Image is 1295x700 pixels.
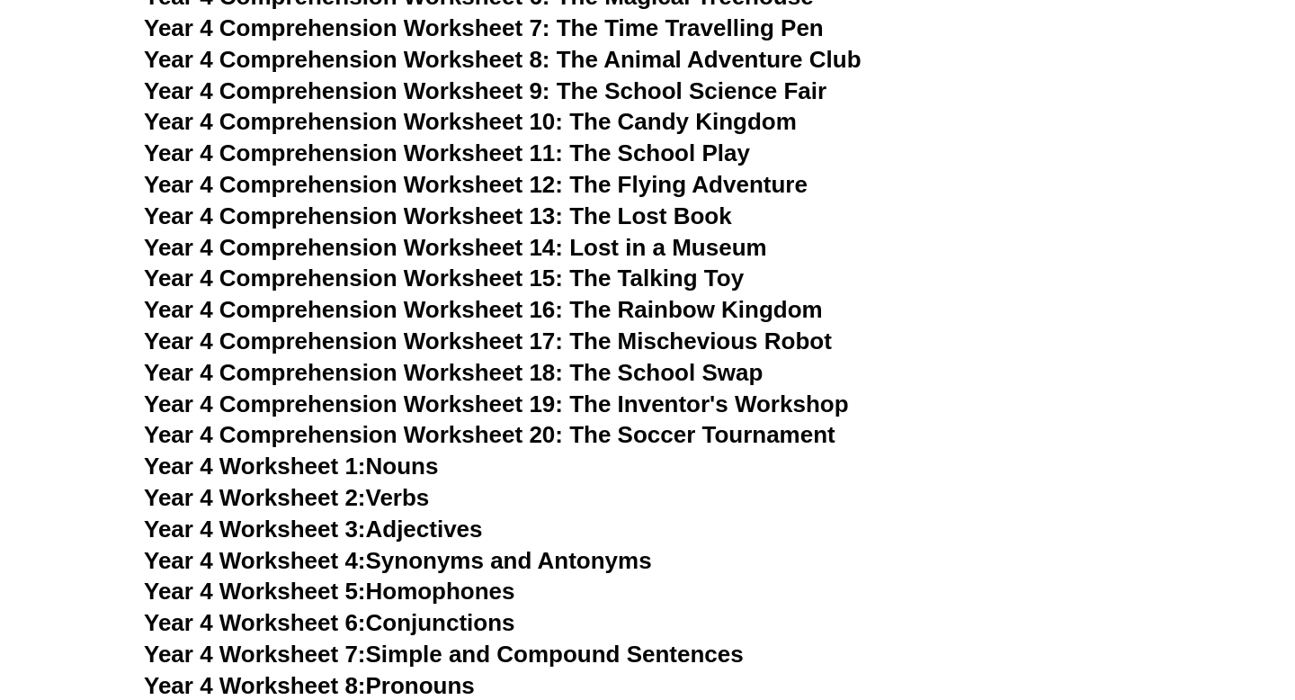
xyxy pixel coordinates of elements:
a: Year 4 Worksheet 6:Conjunctions [144,609,515,636]
a: Year 4 Worksheet 8:Pronouns [144,672,475,699]
a: Year 4 Worksheet 1:Nouns [144,453,438,480]
a: Year 4 Comprehension Worksheet 18: The School Swap [144,359,763,386]
a: Year 4 Comprehension Worksheet 8: The Animal Adventure Club [144,46,862,73]
a: Year 4 Comprehension Worksheet 19: The Inventor's Workshop [144,390,849,417]
a: Year 4 Comprehension Worksheet 11: The School Play [144,139,750,166]
span: Year 4 Worksheet 2: [144,484,366,511]
span: Year 4 Worksheet 7: [144,641,366,668]
span: Year 4 Worksheet 6: [144,609,366,636]
iframe: Chat Widget [987,497,1295,700]
span: Year 4 Worksheet 8: [144,672,366,699]
a: Year 4 Comprehension Worksheet 15: The Talking Toy [144,265,744,292]
a: Year 4 Comprehension Worksheet 10: The Candy Kingdom [144,108,797,135]
a: Year 4 Comprehension Worksheet 12: The Flying Adventure [144,171,808,198]
a: Year 4 Worksheet 7:Simple and Compound Sentences [144,641,744,668]
span: Year 4 Worksheet 3: [144,516,366,543]
span: Year 4 Worksheet 4: [144,547,366,574]
a: Year 4 Comprehension Worksheet 16: The Rainbow Kingdom [144,296,823,323]
a: Year 4 Comprehension Worksheet 14: Lost in a Museum [144,234,767,261]
span: Year 4 Worksheet 1: [144,453,366,480]
span: Year 4 Worksheet 5: [144,578,366,605]
a: Year 4 Comprehension Worksheet 13: The Lost Book [144,202,732,229]
a: Year 4 Comprehension Worksheet 9: The School Science Fair [144,77,826,104]
a: Year 4 Worksheet 3:Adjectives [144,516,483,543]
a: Year 4 Comprehension Worksheet 7: The Time Travelling Pen [144,14,824,41]
a: Year 4 Comprehension Worksheet 20: The Soccer Tournament [144,421,835,448]
a: Year 4 Worksheet 5:Homophones [144,578,515,605]
a: Year 4 Comprehension Worksheet 17: The Mischevious Robot [144,328,832,354]
a: Year 4 Worksheet 2:Verbs [144,484,429,511]
a: Year 4 Worksheet 4:Synonyms and Antonyms [144,547,652,574]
